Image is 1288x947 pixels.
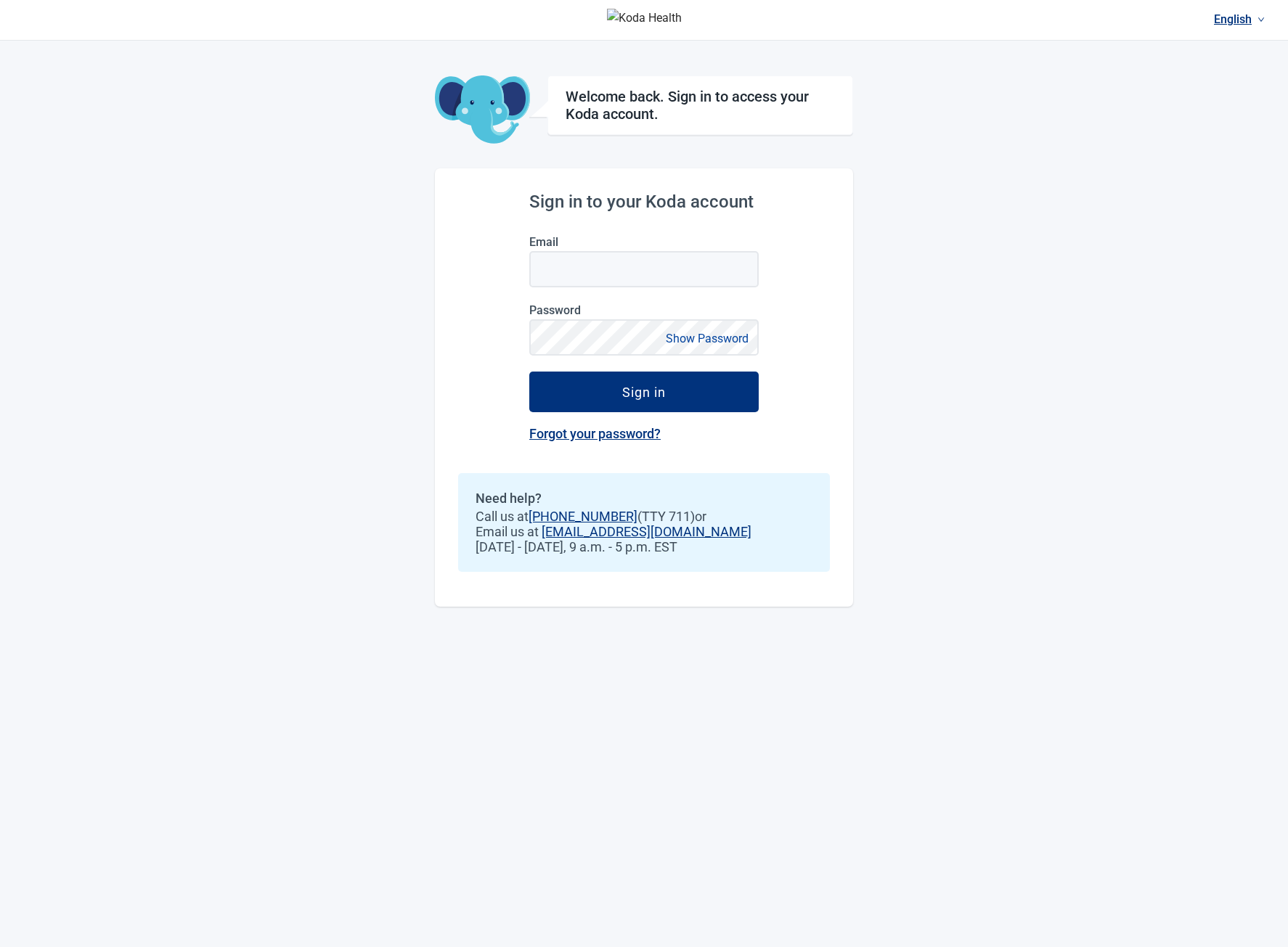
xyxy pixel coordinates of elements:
[622,385,666,399] div: Sign in
[566,88,835,123] h1: Welcome back. Sign in to access your Koda account.
[542,524,751,539] a: [EMAIL_ADDRESS][DOMAIN_NAME]
[476,524,812,539] span: Email us at
[1208,7,1271,31] a: Current language: English
[476,491,812,506] h2: Need help?
[476,509,812,524] span: Call us at (TTY 711) or
[435,75,530,145] img: Koda Elephant
[553,21,752,35] span: You have been logged out successfully
[607,9,682,32] img: Koda Health
[1258,16,1265,23] span: down
[529,509,637,524] a: [PHONE_NUMBER]
[529,235,759,249] label: Email
[536,22,547,34] span: check-circle
[529,192,759,212] h2: Sign in to your Koda account
[435,41,853,607] main: Main content
[529,372,759,412] button: Sign in
[476,539,812,554] span: [DATE] - [DATE], 9 a.m. - 5 p.m. EST
[529,426,661,441] a: Forgot your password?
[661,329,753,348] button: Show Password
[529,303,759,317] label: Password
